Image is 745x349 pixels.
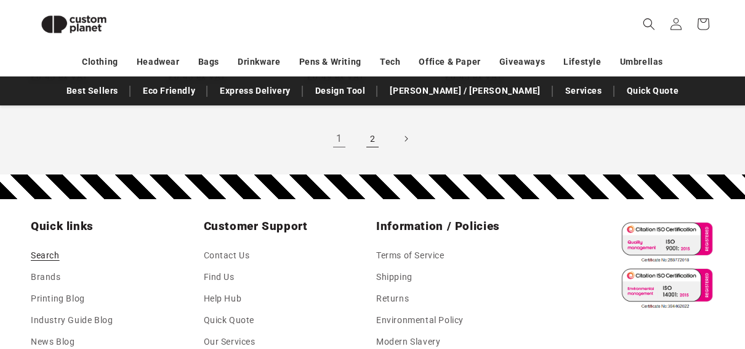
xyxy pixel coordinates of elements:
a: Brands [31,266,61,288]
a: Services [559,80,608,102]
a: Page 1 [326,125,353,152]
a: Quick Quote [204,310,255,331]
a: Tech [380,51,400,73]
a: Returns [376,288,409,310]
a: Shipping [376,266,413,288]
a: Design Tool [309,80,372,102]
a: Industry Guide Blog [31,310,113,331]
a: Quick Quote [621,80,685,102]
a: Contact Us [204,248,250,266]
a: Eco Friendly [137,80,201,102]
a: Page 2 [359,125,386,152]
h2: Information / Policies [376,219,542,234]
a: [PERSON_NAME] / [PERSON_NAME] [384,80,546,102]
a: Search [31,248,60,266]
iframe: Chat Widget [539,216,745,349]
a: Office & Paper [419,51,480,73]
a: Bags [198,51,219,73]
a: Headwear [137,51,180,73]
a: Clothing [82,51,118,73]
a: Express Delivery [214,80,297,102]
a: Find Us [204,266,235,288]
a: Drinkware [238,51,280,73]
a: Next page [392,125,419,152]
nav: Pagination [31,125,714,152]
a: Giveaways [499,51,545,73]
a: Best Sellers [60,80,124,102]
h2: Quick links [31,219,196,234]
summary: Search [635,10,662,38]
a: Environmental Policy [376,310,464,331]
a: Help Hub [204,288,242,310]
h2: Customer Support [204,219,369,234]
img: Custom Planet [31,5,117,44]
a: Lifestyle [563,51,601,73]
a: Printing Blog [31,288,85,310]
a: Terms of Service [376,248,445,266]
a: Pens & Writing [299,51,361,73]
a: Umbrellas [620,51,663,73]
